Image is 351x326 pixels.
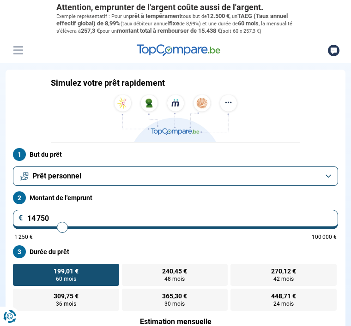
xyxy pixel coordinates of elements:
label: But du prêt [13,148,338,161]
img: TopCompare [137,44,220,56]
span: 270,12 € [271,268,296,274]
span: 365,30 € [162,293,187,299]
label: Durée du prêt [13,245,338,258]
span: 257,3 € [81,27,100,34]
span: 1 250 € [14,234,33,240]
span: prêt à tempérament [129,12,181,19]
span: 240,45 € [162,268,187,274]
img: TopCompare.be [111,95,240,142]
button: Prêt personnel [13,166,338,186]
span: 42 mois [273,276,294,282]
div: Estimation mensuelle [13,318,338,326]
h1: Simulez votre prêt rapidement [51,78,165,88]
span: € [18,214,23,222]
span: 60 mois [238,20,259,27]
span: 36 mois [56,301,76,307]
p: Attention, emprunter de l'argent coûte aussi de l'argent. [56,2,295,12]
label: Montant de l'emprunt [13,191,338,204]
span: 60 mois [56,276,76,282]
span: Prêt personnel [32,171,81,181]
span: fixe [169,20,179,27]
span: montant total à rembourser de 15.438 € [117,27,221,34]
span: 24 mois [273,301,294,307]
span: 199,01 € [54,268,79,274]
p: Exemple représentatif : Pour un tous but de , un (taux débiteur annuel de 8,99%) et une durée de ... [56,12,295,35]
span: 448,71 € [271,293,296,299]
span: 100 000 € [312,234,337,240]
span: 309,75 € [54,293,79,299]
button: Menu [11,43,25,57]
span: TAEG (Taux annuel effectif global) de 8,99% [56,12,288,27]
span: 30 mois [164,301,185,307]
span: 12.500 € [207,12,230,19]
span: 48 mois [164,276,185,282]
